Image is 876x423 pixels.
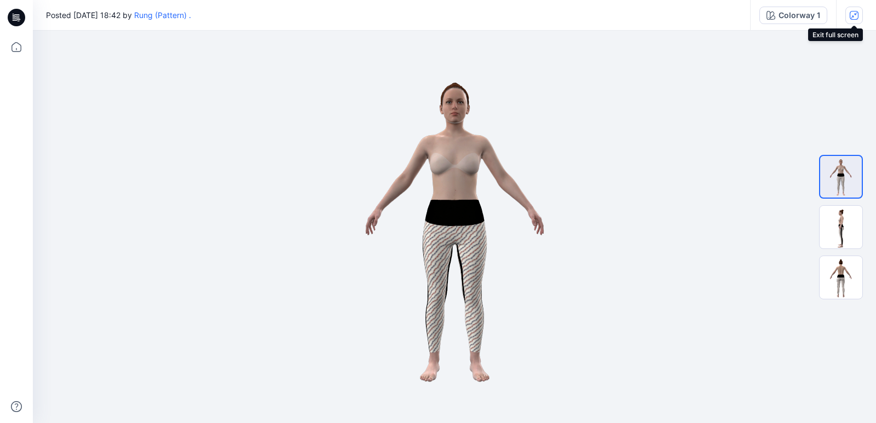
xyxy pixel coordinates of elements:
[345,55,564,399] img: eyJhbGciOiJIUzI1NiIsImtpZCI6IjAiLCJzbHQiOiJzZXMiLCJ0eXAiOiJKV1QifQ.eyJkYXRhIjp7InR5cGUiOiJzdG9yYW...
[820,206,862,248] img: image-01-09-2025-11:42:00
[46,9,191,21] span: Posted [DATE] 18:42 by
[759,7,827,24] button: Colorway 1
[779,9,820,21] div: Colorway 1
[820,256,862,299] img: image-01-09-2025-11:42:12
[134,10,191,20] a: Rung (Pattern) .
[820,156,862,198] img: image-01-09-2025-11:41:31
